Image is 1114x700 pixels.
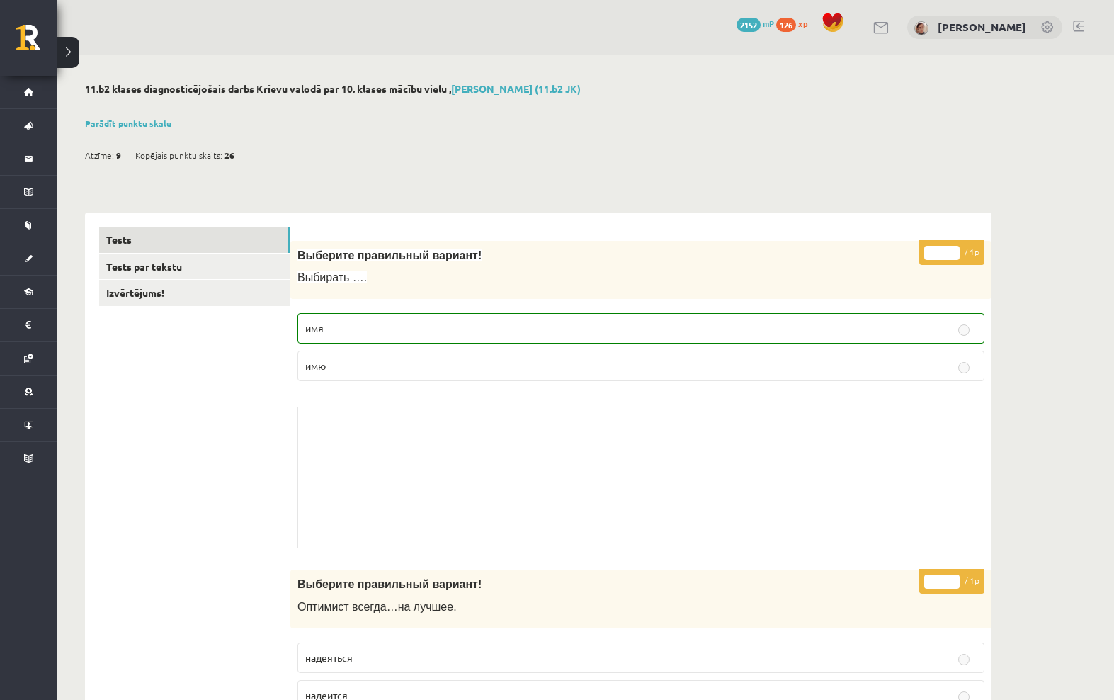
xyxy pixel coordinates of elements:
span: Выберите правильный вариант! [297,249,482,261]
span: имю [305,359,326,372]
span: Kopējais punktu skaits: [135,145,222,166]
a: [PERSON_NAME] [938,20,1026,34]
span: Выбирать …. [297,271,367,283]
a: 2152 mP [737,18,774,29]
p: / 1p [919,569,984,594]
span: надеяться [305,651,353,664]
span: птимист всегда [306,601,386,613]
span: О [297,601,306,613]
a: Parādīt punktu skalu [85,118,171,129]
input: имю [958,362,970,373]
p: / 1p [919,240,984,265]
span: Atzīme: [85,145,114,166]
a: 126 xp [776,18,814,29]
img: Darja Matvijenko [914,21,928,35]
h2: 11.b2 klases diagnosticējošais darbs Krievu valodā par 10. klases mācību vielu , [85,83,991,95]
a: Rīgas 1. Tālmācības vidusskola [16,25,57,60]
a: Izvērtējums! [99,280,290,306]
a: Tests [99,227,290,253]
span: . [453,601,456,613]
span: 126 [776,18,796,32]
span: 9 [116,145,121,166]
span: имя [305,322,324,334]
a: [PERSON_NAME] (11.b2 JK) [451,82,581,95]
span: … [387,601,398,613]
span: xp [798,18,807,29]
input: имя [958,324,970,336]
span: на лучшее [398,601,453,613]
span: 2152 [737,18,761,32]
span: Выберите правильный вариант! [297,578,482,590]
a: Tests par tekstu [99,254,290,280]
input: надеяться [958,654,970,665]
span: mP [763,18,774,29]
span: 26 [224,145,234,166]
